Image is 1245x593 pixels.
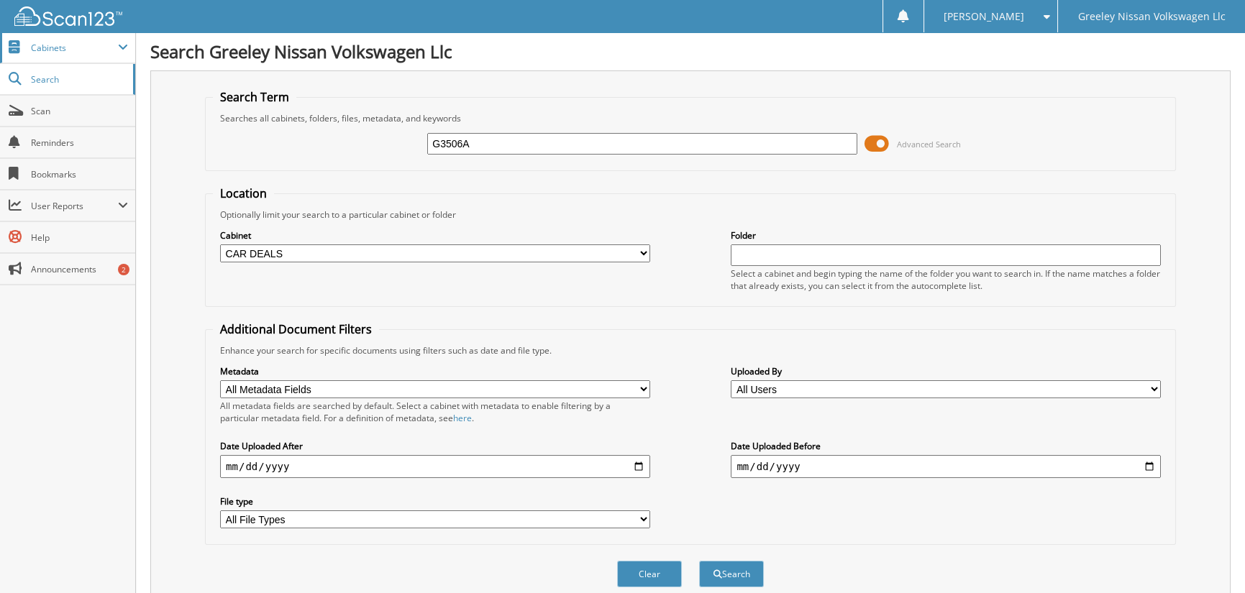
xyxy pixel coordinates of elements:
label: Date Uploaded Before [731,440,1161,452]
a: here [453,412,472,424]
label: Uploaded By [731,365,1161,377]
span: Cabinets [31,42,118,54]
h1: Search Greeley Nissan Volkswagen Llc [150,40,1231,63]
span: Help [31,231,128,244]
legend: Location [213,185,274,201]
label: Folder [731,229,1161,242]
legend: Additional Document Filters [213,321,379,337]
span: Reminders [31,137,128,149]
div: Select a cabinet and begin typing the name of the folder you want to search in. If the name match... [731,267,1161,292]
div: Optionally limit your search to a particular cabinet or folder [213,208,1168,221]
span: [PERSON_NAME] [944,12,1024,21]
span: Search [31,73,126,86]
span: Advanced Search [897,139,961,150]
button: Clear [617,561,682,587]
img: scan123-logo-white.svg [14,6,122,26]
input: start [220,455,650,478]
legend: Search Term [213,89,296,105]
div: Enhance your search for specific documents using filters such as date and file type. [213,344,1168,357]
label: Metadata [220,365,650,377]
span: User Reports [31,200,118,212]
span: Scan [31,105,128,117]
div: Searches all cabinets, folders, files, metadata, and keywords [213,112,1168,124]
span: Announcements [31,263,128,275]
label: Date Uploaded After [220,440,650,452]
div: 2 [118,264,129,275]
button: Search [699,561,764,587]
input: end [731,455,1161,478]
label: Cabinet [220,229,650,242]
span: Greeley Nissan Volkswagen Llc [1078,12,1226,21]
iframe: Chat Widget [1173,524,1245,593]
div: All metadata fields are searched by default. Select a cabinet with metadata to enable filtering b... [220,400,650,424]
span: Bookmarks [31,168,128,180]
label: File type [220,495,650,507]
